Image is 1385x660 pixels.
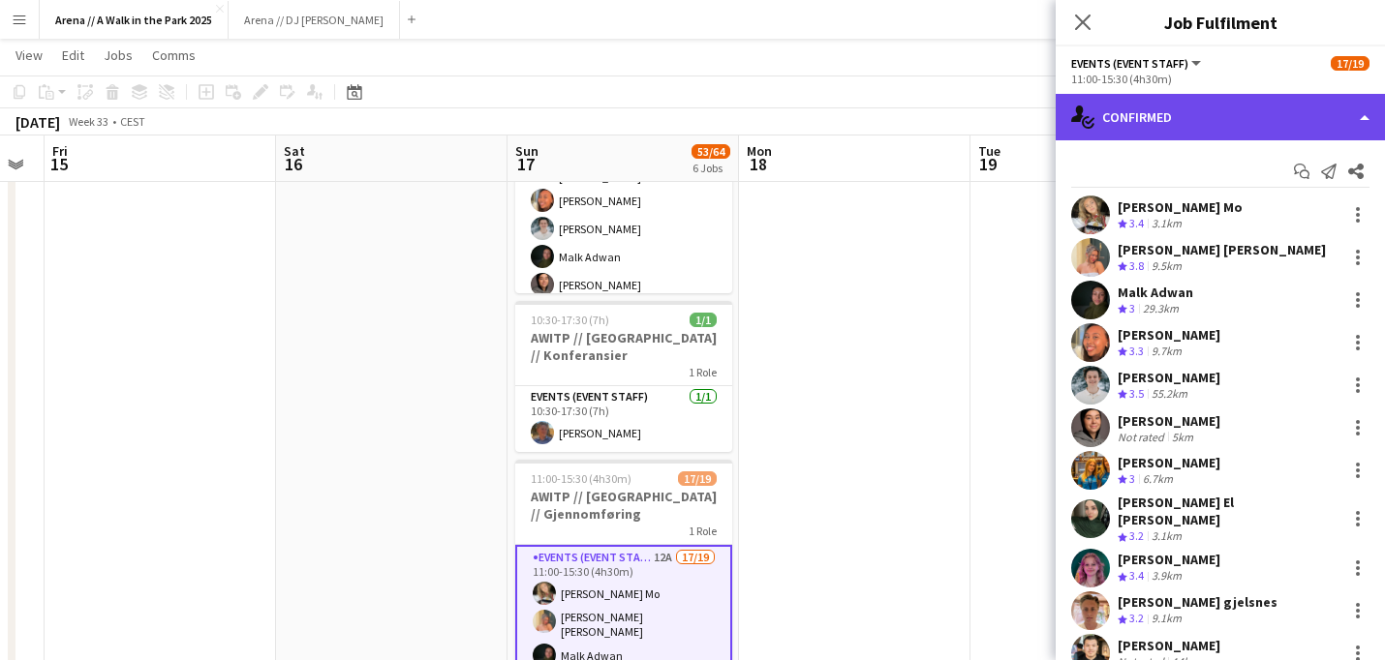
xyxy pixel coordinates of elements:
app-job-card: 10:30-17:30 (7h)1/1AWITP // [GEOGRAPHIC_DATA] // Konferansier1 RoleEvents (Event Staff)1/110:30-1... [515,301,732,452]
div: Confirmed [1056,94,1385,140]
span: Edit [62,46,84,64]
span: 3.8 [1129,258,1144,273]
span: 3.2 [1129,611,1144,625]
div: [PERSON_NAME] El [PERSON_NAME] [1118,494,1339,528]
div: [DATE] [15,112,60,132]
span: Events (Event Staff) [1071,56,1188,71]
span: 17 [512,153,539,175]
span: Mon [747,142,772,160]
div: Malk Adwan [1118,284,1193,301]
span: 53/64 [692,144,730,159]
div: [PERSON_NAME] [PERSON_NAME] [1118,241,1326,258]
span: 18 [744,153,772,175]
span: Jobs [104,46,133,64]
span: Tue [978,142,1000,160]
div: 6 Jobs [692,161,729,175]
div: 9.7km [1148,344,1185,360]
a: Edit [54,43,92,68]
span: 3.3 [1129,344,1144,358]
span: 3 [1129,301,1135,315]
div: [PERSON_NAME] [1118,412,1220,430]
div: 11:00-15:30 (4h30m) [1071,72,1370,86]
div: [PERSON_NAME] [1118,454,1220,471]
span: 3.4 [1129,216,1144,230]
span: 3.5 [1129,386,1144,401]
div: 3.9km [1148,568,1185,585]
div: 9.1km [1148,611,1185,627]
span: 1 Role [689,365,717,379]
app-card-role: Events (Event Staff)1/110:30-17:30 (7h)[PERSON_NAME] [515,386,732,452]
span: Week 33 [64,114,112,129]
span: 3.2 [1129,528,1144,543]
div: 3.1km [1148,528,1185,545]
div: [PERSON_NAME] Mo [1118,198,1243,216]
button: Arena // DJ [PERSON_NAME] [229,1,400,39]
div: 29.3km [1139,301,1183,317]
span: 10:30-17:30 (7h) [531,313,609,327]
a: Comms [144,43,203,68]
div: [PERSON_NAME] [1118,637,1220,654]
h3: Job Fulfilment [1056,10,1385,35]
span: 11:00-15:30 (4h30m) [531,471,631,486]
span: 19 [975,153,1000,175]
span: 15 [49,153,68,175]
span: 1 Role [689,524,717,538]
h3: AWITP // [GEOGRAPHIC_DATA] // Gjennomføring [515,488,732,523]
div: [PERSON_NAME] [1118,369,1220,386]
div: 6.7km [1139,471,1177,488]
div: 3.1km [1148,216,1185,232]
span: 17/19 [1331,56,1370,71]
span: 3.4 [1129,568,1144,583]
div: 55.2km [1148,386,1191,403]
span: Sat [284,142,305,160]
button: Arena // A Walk in the Park 2025 [40,1,229,39]
button: Events (Event Staff) [1071,56,1204,71]
div: [PERSON_NAME] gjelsnes [1118,593,1277,611]
a: Jobs [96,43,140,68]
div: 5km [1168,430,1197,444]
a: View [8,43,50,68]
div: [PERSON_NAME] [1118,326,1220,344]
span: 3 [1129,471,1135,486]
div: 9.5km [1148,258,1185,275]
span: View [15,46,43,64]
span: Fri [52,142,68,160]
span: Comms [152,46,196,64]
span: Sun [515,142,539,160]
span: 17/19 [678,471,717,486]
div: [PERSON_NAME] [1118,551,1220,568]
h3: AWITP // [GEOGRAPHIC_DATA] // Konferansier [515,329,732,364]
div: Not rated [1118,430,1168,444]
div: CEST [120,114,145,129]
span: 1/1 [690,313,717,327]
span: 16 [281,153,305,175]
